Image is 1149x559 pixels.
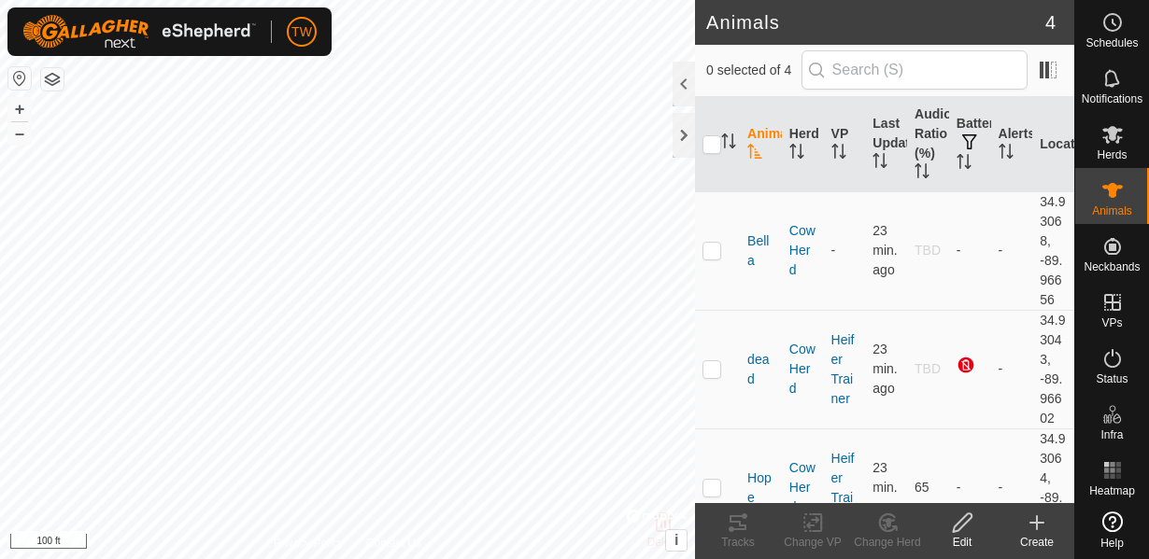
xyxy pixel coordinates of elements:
td: 34.93068, -89.96656 [1032,191,1074,310]
span: VPs [1101,317,1122,328]
span: Herds [1097,149,1127,161]
a: Help [1075,504,1149,556]
a: Heifer Trainer [831,451,855,524]
th: VP [824,97,866,192]
img: Gallagher Logo [22,15,256,49]
th: Animal [740,97,782,192]
button: Map Layers [41,68,64,91]
a: Privacy Policy [274,535,344,552]
span: Bella [747,231,774,271]
td: 34.93043, -89.96602 [1032,310,1074,428]
button: Reset Map [8,67,31,90]
td: - [949,191,991,310]
span: Hope [747,468,774,508]
td: - [991,310,1033,428]
span: dead [747,350,774,389]
a: Heifer Trainer [831,332,855,406]
span: Animals [1092,205,1132,217]
p-sorticon: Activate to sort [999,147,1014,161]
p-sorticon: Activate to sort [831,147,846,161]
span: Sep 14, 2025, 5:34 PM [872,460,897,514]
p-sorticon: Activate to sort [789,147,804,161]
th: Battery [949,97,991,192]
th: Last Updated [865,97,907,192]
div: Edit [925,534,1000,551]
span: TW [291,22,312,42]
span: Infra [1100,429,1123,440]
div: Change VP [775,534,850,551]
span: Status [1096,373,1128,384]
td: - [991,191,1033,310]
p-sorticon: Activate to sort [957,157,972,172]
span: Notifications [1082,93,1142,105]
div: Cow Herd [789,340,816,398]
input: Search (S) [801,50,1028,90]
td: - [991,428,1033,547]
button: – [8,122,31,145]
span: 4 [1045,8,1056,36]
span: 0 selected of 4 [706,61,801,80]
span: Schedules [1085,37,1138,49]
div: Tracks [701,534,775,551]
div: Cow Herd [789,458,816,517]
p-sorticon: Activate to sort [872,156,887,171]
p-sorticon: Activate to sort [747,147,762,161]
th: Herd [782,97,824,192]
span: Heatmap [1089,485,1135,496]
h2: Animals [706,11,1045,34]
div: Cow Herd [789,221,816,280]
th: Alerts [991,97,1033,192]
app-display-virtual-paddock-transition: - [831,243,836,258]
th: Audio Ratio (%) [907,97,949,192]
button: i [666,530,687,551]
span: Sep 14, 2025, 5:34 PM [872,223,897,277]
td: 34.93064, -89.96654 [1032,428,1074,547]
button: + [8,98,31,120]
a: Contact Us [366,535,421,552]
span: Neckbands [1084,261,1140,273]
td: - [949,428,991,547]
p-sorticon: Activate to sort [721,136,736,151]
span: 65 [915,480,929,495]
span: Sep 14, 2025, 5:34 PM [872,342,897,396]
th: Location [1032,97,1074,192]
span: TBD [915,361,941,376]
span: Help [1100,538,1124,549]
span: i [674,532,678,548]
span: TBD [915,243,941,258]
div: Change Herd [850,534,925,551]
div: Create [1000,534,1074,551]
p-sorticon: Activate to sort [915,166,929,181]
